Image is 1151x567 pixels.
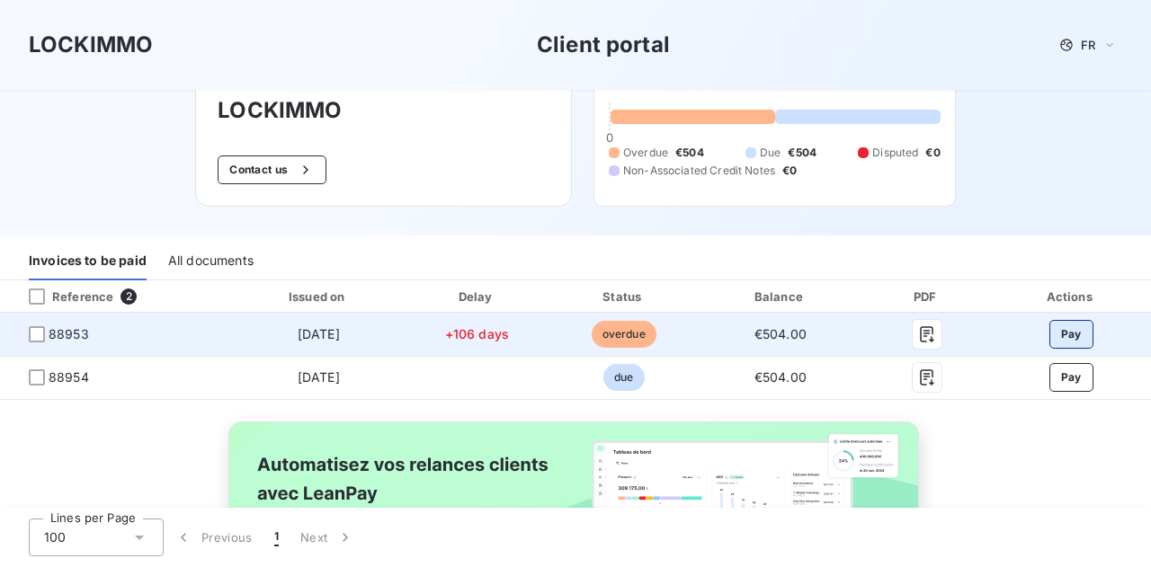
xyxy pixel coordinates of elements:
[290,518,365,556] button: Next
[29,243,147,280] div: Invoices to be paid
[218,155,326,184] button: Contact us
[274,528,279,546] span: 1
[120,288,137,305] span: 2
[760,145,781,161] span: Due
[236,288,401,306] div: Issued on
[537,29,670,61] h3: Client portal
[29,29,153,61] h3: LOCKIMMO
[1049,320,1093,349] button: Pay
[408,288,545,306] div: Delay
[866,288,988,306] div: PDF
[872,145,918,161] span: Disputed
[164,518,263,556] button: Previous
[603,364,644,391] span: due
[623,145,668,161] span: Overdue
[49,325,89,343] span: 88953
[1081,38,1095,52] span: FR
[1049,363,1093,392] button: Pay
[702,288,858,306] div: Balance
[218,94,549,127] h3: LOCKIMMO
[925,145,940,161] span: €0
[754,369,807,385] span: €504.00
[754,326,807,341] span: €504.00
[168,243,254,280] div: All documents
[445,326,509,341] span: +106 days
[44,528,66,546] span: 100
[592,321,656,348] span: overdue
[995,288,1147,306] div: Actions
[263,518,290,556] button: 1
[49,368,89,386] span: 88954
[623,163,775,179] span: Non-Associated Credit Notes
[788,145,816,161] span: €504
[298,326,340,341] span: [DATE]
[675,145,704,161] span: €504
[606,130,613,145] span: 0
[552,288,695,306] div: Status
[14,288,113,305] div: Reference
[782,163,797,179] span: €0
[298,369,340,385] span: [DATE]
